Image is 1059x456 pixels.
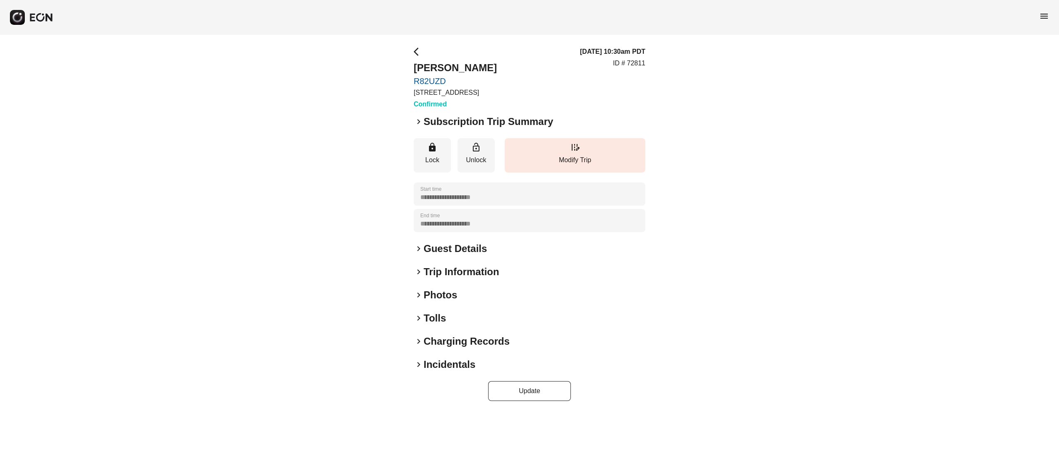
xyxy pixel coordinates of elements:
button: Unlock [458,138,495,173]
h2: Trip Information [424,265,499,278]
a: R82UZD [414,76,497,86]
button: Lock [414,138,451,173]
span: keyboard_arrow_right [414,336,424,346]
button: Update [488,381,571,401]
span: lock_open [471,142,481,152]
h3: [DATE] 10:30am PDT [580,47,645,57]
h2: Tolls [424,312,446,325]
h2: [PERSON_NAME] [414,61,497,74]
p: Modify Trip [509,155,641,165]
span: arrow_back_ios [414,47,424,57]
p: Unlock [462,155,491,165]
h2: Subscription Trip Summary [424,115,553,128]
p: [STREET_ADDRESS] [414,88,497,98]
span: keyboard_arrow_right [414,244,424,254]
span: keyboard_arrow_right [414,117,424,127]
span: keyboard_arrow_right [414,267,424,277]
span: edit_road [570,142,580,152]
span: keyboard_arrow_right [414,360,424,370]
h2: Photos [424,288,457,302]
p: Lock [418,155,447,165]
h2: Incidentals [424,358,475,371]
p: ID # 72811 [613,58,645,68]
button: Modify Trip [505,138,645,173]
span: menu [1039,11,1049,21]
span: keyboard_arrow_right [414,290,424,300]
span: keyboard_arrow_right [414,313,424,323]
h2: Charging Records [424,335,510,348]
span: lock [427,142,437,152]
h2: Guest Details [424,242,487,255]
h3: Confirmed [414,99,497,109]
